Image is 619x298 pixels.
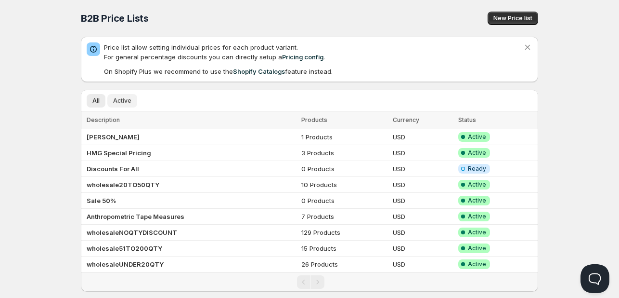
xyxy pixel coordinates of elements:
[87,116,120,123] span: Description
[104,67,523,76] p: On Shopify Plus we recommend to use the feature instead.
[390,241,456,257] td: USD
[87,181,159,189] b: wholesale20TO50QTY
[390,161,456,177] td: USD
[298,193,390,209] td: 0 Products
[521,41,534,54] button: Dismiss notification
[468,229,486,236] span: Active
[282,53,323,61] a: Pricing config
[390,145,456,161] td: USD
[298,241,390,257] td: 15 Products
[493,14,532,22] span: New Price list
[298,145,390,161] td: 3 Products
[81,13,149,24] span: B2B Price Lists
[468,213,486,220] span: Active
[301,116,327,123] span: Products
[298,225,390,241] td: 129 Products
[87,260,164,268] b: wholesaleUNDER20QTY
[87,213,184,220] b: Anthropometric Tape Measures
[390,257,456,272] td: USD
[92,97,100,105] span: All
[468,244,486,252] span: Active
[298,209,390,225] td: 7 Products
[458,116,476,123] span: Status
[390,193,456,209] td: USD
[393,116,419,123] span: Currency
[104,42,523,62] p: Price list allow setting individual prices for each product variant. For general percentage disco...
[468,133,486,141] span: Active
[87,165,139,173] b: Discounts For All
[390,129,456,145] td: USD
[580,264,609,293] iframe: Help Scout Beacon - Open
[87,244,162,252] b: wholesale51TO200QTY
[298,177,390,193] td: 10 Products
[468,149,486,157] span: Active
[298,129,390,145] td: 1 Products
[488,12,538,25] button: New Price list
[468,260,486,268] span: Active
[87,149,151,157] b: HMG Special Pricing
[390,177,456,193] td: USD
[468,165,486,173] span: Ready
[87,197,116,204] b: Sale 50%
[468,181,486,189] span: Active
[298,161,390,177] td: 0 Products
[233,68,285,75] a: Shopify Catalogs
[390,209,456,225] td: USD
[298,257,390,272] td: 26 Products
[468,197,486,204] span: Active
[87,229,177,236] b: wholesaleNOQTYDISCOUNT
[390,225,456,241] td: USD
[87,133,140,141] b: [PERSON_NAME]
[113,97,131,105] span: Active
[81,272,538,292] nav: Pagination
